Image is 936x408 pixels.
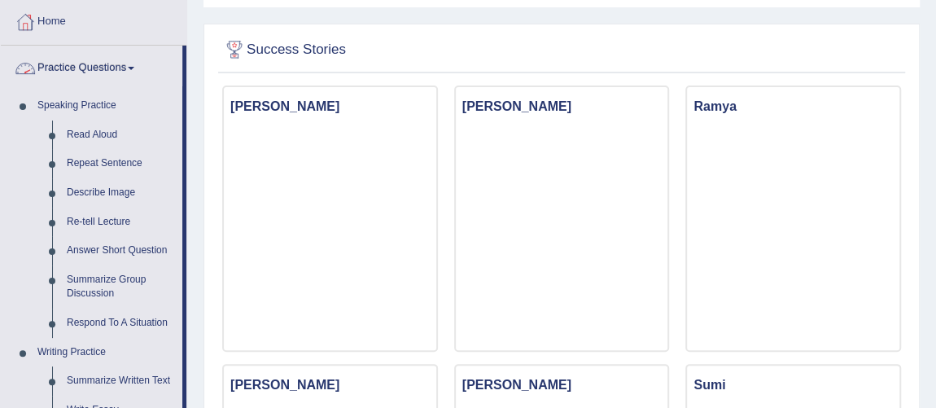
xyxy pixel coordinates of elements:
[30,91,182,121] a: Speaking Practice
[59,121,182,150] a: Read Aloud
[59,149,182,178] a: Repeat Sentence
[687,95,899,118] h3: Ramya
[59,208,182,237] a: Re-tell Lecture
[59,236,182,265] a: Answer Short Question
[1,46,182,86] a: Practice Questions
[30,338,182,367] a: Writing Practice
[222,37,643,62] h2: Success Stories
[224,95,436,118] h3: [PERSON_NAME]
[456,374,668,397] h3: [PERSON_NAME]
[59,178,182,208] a: Describe Image
[687,374,899,397] h3: Sumi
[59,309,182,338] a: Respond To A Situation
[224,374,436,397] h3: [PERSON_NAME]
[59,366,182,396] a: Summarize Written Text
[456,95,668,118] h3: [PERSON_NAME]
[59,265,182,309] a: Summarize Group Discussion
